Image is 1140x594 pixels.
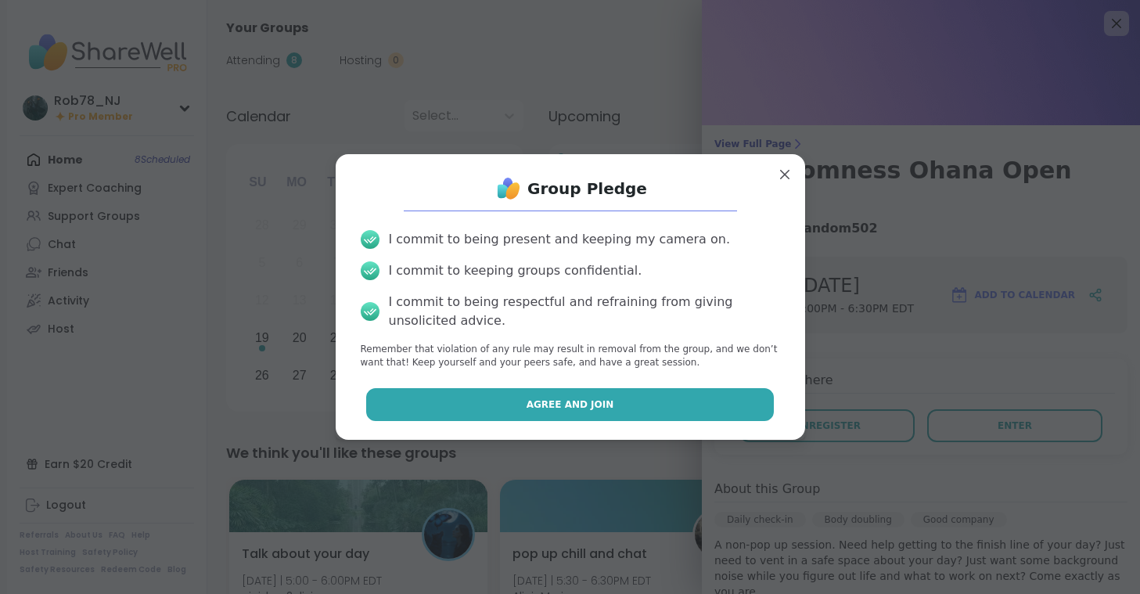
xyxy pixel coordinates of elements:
p: Remember that violation of any rule may result in removal from the group, and we don’t want that!... [361,343,780,369]
h1: Group Pledge [527,178,647,200]
div: I commit to keeping groups confidential. [389,261,642,280]
span: Agree and Join [527,398,614,412]
img: ShareWell Logo [493,173,524,204]
button: Agree and Join [366,388,774,421]
div: I commit to being respectful and refraining from giving unsolicited advice. [389,293,780,330]
div: I commit to being present and keeping my camera on. [389,230,730,249]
